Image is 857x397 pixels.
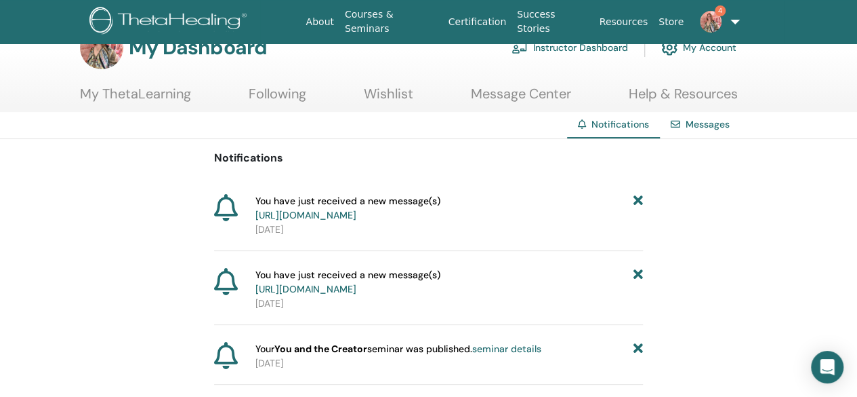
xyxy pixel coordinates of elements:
p: [DATE] [255,356,643,371]
a: [URL][DOMAIN_NAME] [255,283,356,295]
span: 4 [715,5,726,16]
span: You have just received a new message(s) [255,268,440,297]
img: default.jpg [80,26,123,69]
a: My Account [661,33,736,62]
img: cog.svg [661,36,677,59]
h3: My Dashboard [129,35,267,60]
a: Message Center [471,86,571,112]
a: Certification [443,10,511,35]
div: Open Intercom Messenger [811,351,843,383]
a: Help & Resources [629,86,738,112]
img: default.jpg [700,11,722,33]
a: Wishlist [364,86,413,112]
a: Following [249,86,306,112]
span: Your seminar was published. [255,342,541,356]
p: [DATE] [255,223,643,237]
span: Notifications [591,118,649,130]
a: My ThetaLearning [80,86,191,112]
img: chalkboard-teacher.svg [511,41,528,54]
p: Notifications [214,150,643,166]
a: seminar details [472,343,541,355]
a: Messages [686,118,730,130]
a: Success Stories [511,2,593,41]
a: Store [653,10,689,35]
a: Resources [594,10,654,35]
p: [DATE] [255,297,643,311]
strong: You and the Creator [274,343,367,355]
a: About [301,10,339,35]
a: Courses & Seminars [339,2,443,41]
span: You have just received a new message(s) [255,194,440,223]
a: Instructor Dashboard [511,33,628,62]
img: logo.png [89,7,251,37]
a: [URL][DOMAIN_NAME] [255,209,356,221]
